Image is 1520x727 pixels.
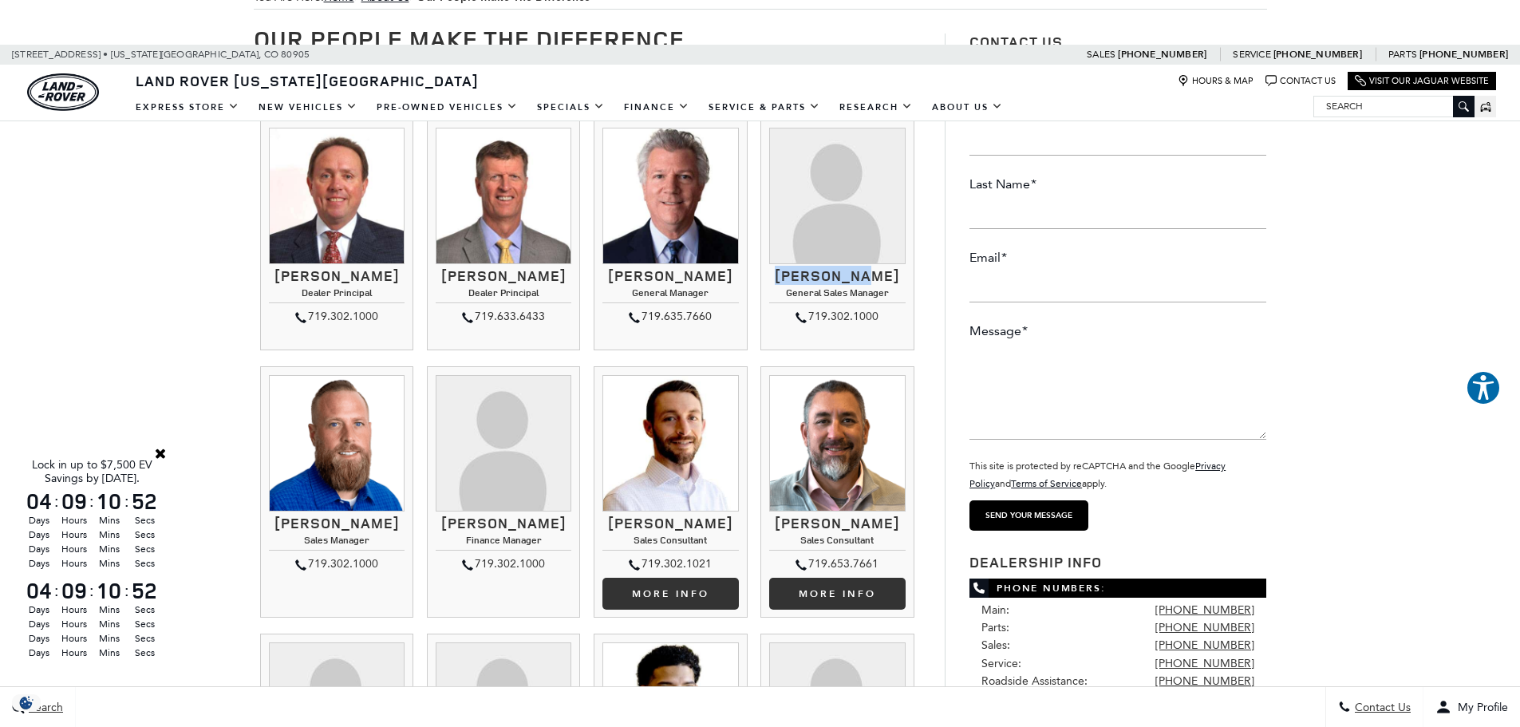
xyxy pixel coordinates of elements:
label: Email [969,249,1007,267]
div: 719.302.1000 [769,307,905,326]
span: 04 [24,490,54,512]
img: Land Rover [27,73,99,111]
span: 09 [59,490,89,512]
a: [PHONE_NUMBER] [1273,48,1362,61]
small: This site is protected by reCAPTCHA and the Google and apply. [969,460,1226,489]
h3: Dealership Info [969,555,1266,571]
h4: Dealer Principal [436,287,571,302]
input: Send your message [969,500,1088,531]
a: Visit Our Jaguar Website [1355,75,1489,87]
h4: Sales Consultant [602,535,738,550]
span: Mins [94,513,124,527]
span: Hours [59,631,89,646]
span: 52 [129,490,160,512]
h4: General Manager [602,287,738,302]
span: Secs [129,617,160,631]
a: land-rover [27,73,99,111]
h3: [PERSON_NAME] [769,268,905,284]
span: Mins [94,631,124,646]
input: Last Name* [969,197,1266,229]
a: More info [769,578,905,610]
span: Days [24,603,54,617]
input: Search [1314,97,1474,116]
span: My Profile [1451,701,1508,714]
span: CO [264,45,278,65]
textarea: Message* [969,344,1266,440]
span: : [124,489,129,513]
span: Parts: [981,621,1009,634]
span: Sales [1087,49,1115,60]
a: Finance [614,93,699,121]
span: Days [24,646,54,660]
span: 10 [94,490,124,512]
div: 719.653.7661 [769,555,905,574]
span: Days [24,527,54,542]
button: Explore your accessibility options [1466,370,1501,405]
a: Specials [527,93,614,121]
nav: Main Navigation [126,93,1013,121]
span: 10 [94,579,124,602]
a: [PHONE_NUMBER] [1118,48,1206,61]
div: 719.302.1000 [436,555,571,574]
span: : [54,579,59,603]
a: [STREET_ADDRESS] • [US_STATE][GEOGRAPHIC_DATA], CO 80905 [12,49,310,60]
span: Lock in up to $7,500 EV Savings by [DATE]. [32,458,152,485]
span: Secs [129,603,160,617]
span: Secs [129,556,160,571]
span: Sales: [981,638,1010,652]
a: Close [153,446,168,460]
span: [US_STATE][GEOGRAPHIC_DATA], [111,45,262,65]
div: 719.302.1000 [269,555,405,574]
span: Hours [59,513,89,527]
a: Land Rover [US_STATE][GEOGRAPHIC_DATA] [126,71,488,90]
h3: [PERSON_NAME] [436,516,571,531]
h4: Sales Manager [269,535,405,550]
span: Hours [59,617,89,631]
span: Hours [59,527,89,542]
a: [PHONE_NUMBER] [1419,48,1508,61]
a: Hours & Map [1178,75,1254,87]
span: Parts [1388,49,1417,60]
a: [PHONE_NUMBER] [1155,657,1254,670]
span: Days [24,542,54,556]
h3: [PERSON_NAME] [602,516,738,531]
span: Roadside Assistance: [981,674,1088,688]
button: Open user profile menu [1423,687,1520,727]
span: Land Rover [US_STATE][GEOGRAPHIC_DATA] [136,71,479,90]
span: : [89,489,94,513]
input: Email* [969,271,1266,302]
h3: [PERSON_NAME] [602,268,738,284]
span: Mins [94,527,124,542]
span: Mins [94,542,124,556]
span: Service: [981,657,1021,670]
label: Message [969,322,1028,340]
span: Mins [94,603,124,617]
h4: Dealer Principal [269,287,405,302]
span: Mins [94,617,124,631]
span: 80905 [281,45,310,65]
a: Pre-Owned Vehicles [367,93,527,121]
span: Phone Numbers: [969,579,1266,598]
span: Mins [94,646,124,660]
span: 52 [129,579,160,602]
a: [PHONE_NUMBER] [1155,621,1254,634]
a: Terms of Service [1011,478,1082,489]
aside: Accessibility Help Desk [1466,370,1501,409]
a: Contact Us [1265,75,1336,87]
a: About Us [922,93,1013,121]
form: Contact Us [969,34,1266,539]
span: Days [24,556,54,571]
span: Days [24,617,54,631]
span: Secs [129,542,160,556]
span: Secs [129,513,160,527]
span: Secs [129,527,160,542]
span: : [124,579,129,603]
span: Secs [129,631,160,646]
section: Click to Open Cookie Consent Modal [8,694,45,711]
a: EXPRESS STORE [126,93,249,121]
span: Secs [129,646,160,660]
h4: Sales Consultant [769,535,905,550]
span: 09 [59,579,89,602]
input: First Name* [969,124,1266,156]
span: Hours [59,542,89,556]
